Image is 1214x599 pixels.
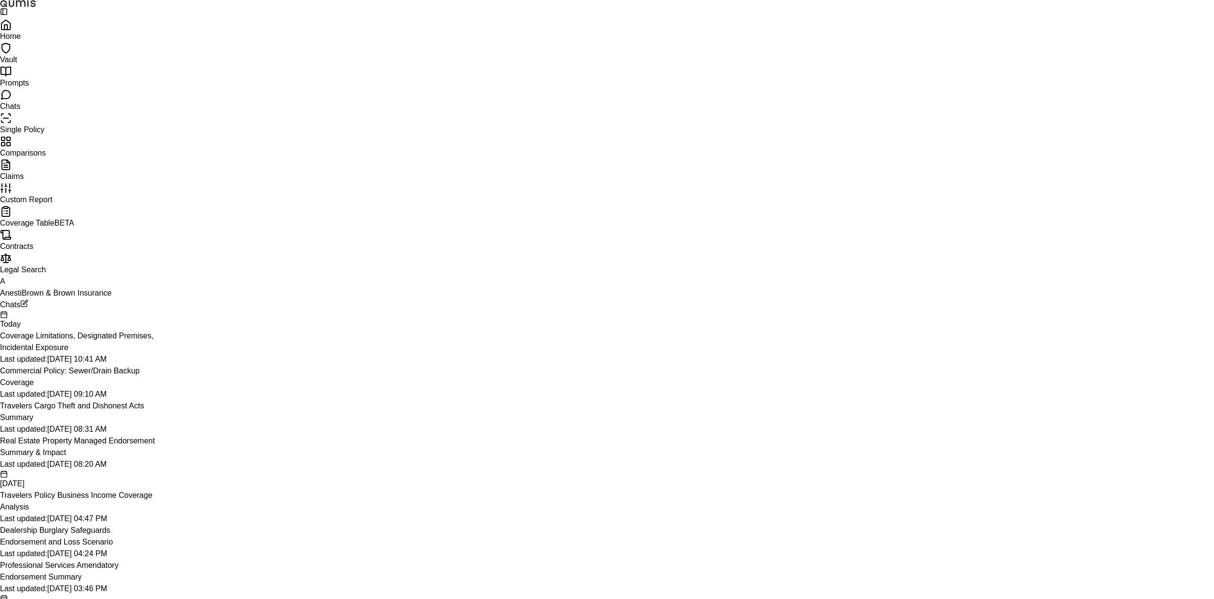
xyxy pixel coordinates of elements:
span: BETA [54,219,74,227]
span: [DATE] 04:47 PM [47,514,107,523]
span: [DATE] 04:24 PM [47,549,107,558]
span: [DATE] 08:20 AM [47,460,107,468]
span: [DATE] 09:10 AM [47,390,107,398]
span: [DATE] 03:46 PM [47,584,107,593]
span: [DATE] 08:31 AM [47,425,107,433]
span: Brown & Brown Insurance [21,289,111,297]
button: New Chat [20,299,28,307]
span: [DATE] 10:41 AM [47,355,107,363]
